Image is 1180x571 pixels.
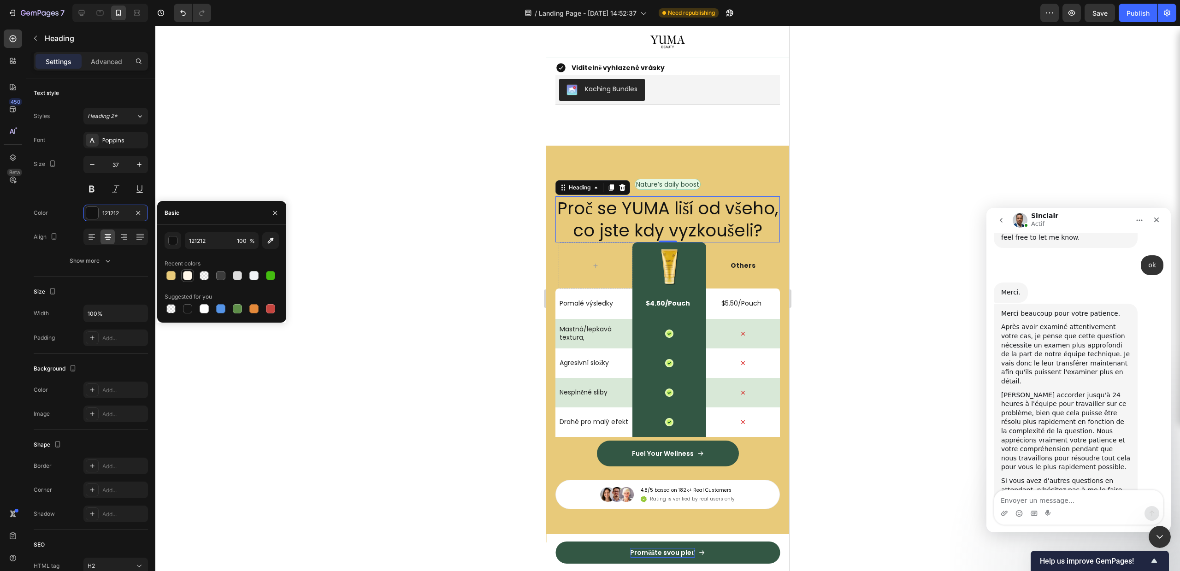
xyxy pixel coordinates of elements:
button: Show survey - Help us improve GemPages! [1040,555,1160,566]
button: Save [1085,4,1115,22]
div: Show more [70,256,112,265]
input: Eg: FFFFFF [185,232,233,249]
div: Add... [102,510,146,518]
div: Add... [102,410,146,418]
span: Need republishing [668,9,715,17]
div: SEO [34,541,45,549]
button: Heading 2* [83,108,148,124]
div: Font [34,136,45,144]
div: Suggested for you [165,293,212,301]
iframe: Intercom live chat [1149,526,1171,548]
p: 7 [60,7,65,18]
div: Basic [165,209,179,217]
div: Add... [102,334,146,342]
div: Add... [102,486,146,494]
span: Landing Page - [DATE] 14:52:37 [539,8,637,18]
div: Add... [102,462,146,471]
div: Shape [34,439,63,451]
button: 7 [4,4,69,22]
div: 450 [9,98,22,106]
div: Publish [1127,8,1150,18]
span: Heading 2* [88,112,118,120]
button: Publish [1119,4,1157,22]
div: Shadow [34,510,55,518]
p: Advanced [91,57,122,66]
div: Size [34,286,58,298]
div: 121212 [102,209,129,218]
iframe: Intercom live chat [986,208,1171,532]
span: Save [1092,9,1108,17]
div: Corner [34,486,52,494]
div: Image [34,410,50,418]
div: Styles [34,112,50,120]
div: Undo/Redo [174,4,211,22]
div: Text style [34,89,59,97]
input: Auto [84,305,147,322]
div: Border [34,462,52,470]
div: Add... [102,386,146,394]
div: Align [34,231,59,243]
div: Width [34,309,49,318]
p: Settings [46,57,71,66]
span: % [249,237,255,245]
div: HTML tag [34,562,59,570]
span: / [535,8,537,18]
iframe: Design area [546,26,789,571]
div: Color [34,386,48,394]
div: Recent colors [165,259,201,268]
span: Help us improve GemPages! [1040,557,1149,565]
div: Size [34,158,58,171]
span: H2 [88,562,95,569]
p: Heading [45,33,144,44]
div: Background [34,363,78,375]
div: Color [34,209,48,217]
div: Poppins [102,136,146,145]
div: Padding [34,334,55,342]
button: Show more [34,253,148,269]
